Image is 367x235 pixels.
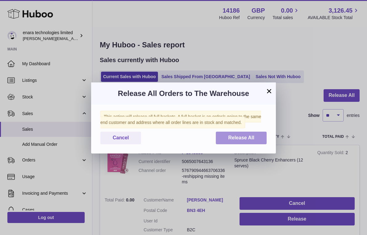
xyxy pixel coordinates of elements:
[216,132,267,144] button: Release All
[100,89,267,98] h3: Release All Orders to The Warehouse
[100,132,141,144] button: Cancel
[265,87,273,95] button: ×
[100,111,261,128] span: This action will release all full baskets. A full basket is an order/s going to the same end cust...
[113,135,129,140] span: Cancel
[228,135,254,140] span: Release All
